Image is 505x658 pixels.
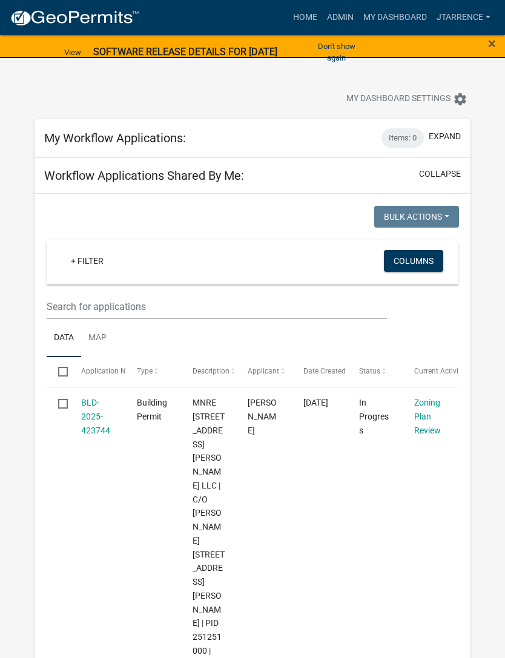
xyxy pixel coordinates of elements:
[358,6,432,29] a: My Dashboard
[70,357,125,386] datatable-header-cell: Application Number
[429,130,461,143] button: expand
[47,319,81,358] a: Data
[488,36,496,51] button: Close
[303,367,346,375] span: Date Created
[346,92,451,107] span: My Dashboard Settings
[288,6,322,29] a: Home
[59,42,86,62] a: View
[47,294,387,319] input: Search for applications
[248,367,279,375] span: Applicant
[61,250,113,272] a: + Filter
[337,87,477,111] button: My Dashboard Settingssettings
[93,46,277,58] strong: SOFTWARE RELEASE DETAILS FOR [DATE]
[419,168,461,180] button: collapse
[381,128,424,148] div: Items: 0
[44,168,244,183] h5: Workflow Applications Shared By Me:
[81,398,110,435] a: BLD-2025-423744
[248,398,277,435] span: Brett Stanek
[374,206,459,228] button: Bulk Actions
[347,357,403,386] datatable-header-cell: Status
[180,357,236,386] datatable-header-cell: Description
[137,398,167,421] span: Building Permit
[193,367,229,375] span: Description
[359,398,389,435] span: In Progress
[125,357,181,386] datatable-header-cell: Type
[193,398,225,656] span: MNRE 270 STRUPP AVE LLC | C/O JEREMY HAGAN 270 STRUPP AVE, Houston County | PID 251251000 |
[292,357,348,386] datatable-header-cell: Date Created
[44,131,186,145] h5: My Workflow Applications:
[137,367,153,375] span: Type
[236,357,292,386] datatable-header-cell: Applicant
[414,398,441,435] a: Zoning Plan Review
[322,6,358,29] a: Admin
[47,357,70,386] datatable-header-cell: Select
[414,367,464,375] span: Current Activity
[303,398,328,407] span: 05/20/2025
[359,367,380,375] span: Status
[81,319,114,358] a: Map
[403,357,458,386] datatable-header-cell: Current Activity
[81,367,147,375] span: Application Number
[303,36,369,68] button: Don't show again
[488,35,496,52] span: ×
[453,92,467,107] i: settings
[432,6,495,29] a: jtarrence
[384,250,443,272] button: Columns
